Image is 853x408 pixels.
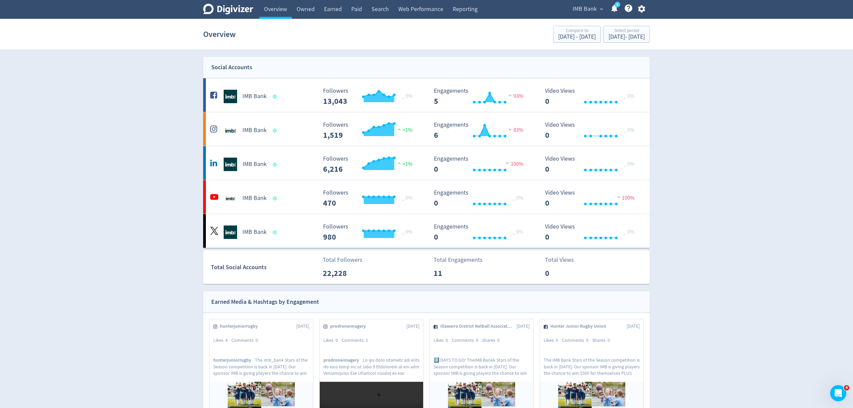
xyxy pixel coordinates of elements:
span: _ 0% [624,127,634,133]
a: IMB Bank undefinedIMB Bank Followers 13,043 Followers 13,043 _ 0% Engagements 5 Engagements 5 93%... [203,78,650,112]
span: 83% [507,127,523,133]
div: Likes [323,337,342,344]
span: Hunter Junior Rugby Union [550,323,610,330]
div: [DATE] - [DATE] [609,34,645,40]
svg: Video Views 0 [542,122,642,139]
svg: Engagements 5 [431,88,531,106]
span: 0 [256,337,258,343]
svg: Video Views 0 [542,156,642,173]
p: 11 [434,267,472,279]
img: IMB Bank undefined [224,90,237,103]
span: _ 0% [512,229,523,235]
p: 3️⃣ DAYS TO GO! TheIMB Bankk Stars of the Season competition is back in [DATE]. Our sponsor IMB i... [434,357,530,376]
div: Select period [609,28,645,34]
svg: Video Views 0 [542,88,642,106]
p: Lo ips dolo sitametc adi elits do eius temp inc ut labo 9 Etdolorem al eni adm Veniamquisn Exe Ul... [323,357,419,376]
span: 100% [504,161,523,167]
h1: Overview [203,24,236,45]
p: 22,228 [323,267,361,279]
div: Compare to [558,28,596,34]
svg: Followers 6,216 [320,156,420,173]
span: Data last synced: 23 Sep 2025, 2:01am (AEST) [273,163,279,166]
button: IMB Bank [570,4,605,14]
a: IMB Bank undefinedIMB Bank Followers 6,216 Followers 6,216 <1% Engagements 0 Engagements 0 100% V... [203,146,650,180]
div: Comments [231,337,262,344]
img: positive-performance.svg [396,127,403,132]
svg: Engagements 0 [431,190,531,207]
span: prodroneimagery [330,323,369,330]
span: 4 [844,385,849,391]
span: <1% [396,161,412,167]
span: Data last synced: 23 Sep 2025, 10:02am (AEST) [273,129,279,132]
span: 0 [335,337,338,343]
svg: Video Views 0 [542,223,642,241]
h5: IMB Bank [242,92,267,100]
p: The imb_bank Stars of the Season competition is back in [DATE]. Our sponsor IMB is giving players... [213,357,309,376]
h5: IMB Bank [242,228,267,236]
span: _ 0% [402,93,412,99]
svg: Followers 470 [320,190,420,207]
span: [DATE] [406,323,419,330]
p: Total Followers [323,255,362,264]
span: 0 [608,337,610,343]
span: [DATE] [627,323,640,330]
p: 0 [545,267,584,279]
span: [DATE] [296,323,309,330]
span: _ 0% [624,93,634,99]
span: 0 [476,337,478,343]
span: 0 [556,337,558,343]
span: Data last synced: 22 Sep 2025, 11:01pm (AEST) [273,197,279,200]
div: Total Social Accounts [211,262,318,272]
button: Select period[DATE]- [DATE] [603,26,650,43]
span: 1 [366,337,368,343]
svg: Engagements 0 [431,223,531,241]
div: Likes [213,337,231,344]
span: 4 [225,337,228,343]
img: negative-performance.svg [507,127,513,132]
img: negative-performance.svg [507,93,513,98]
div: Likes [544,337,562,344]
svg: Followers 1,519 [320,122,420,139]
img: IMB Bank undefined [224,192,237,205]
span: <1% [396,127,412,133]
div: Shares [482,337,503,344]
span: Data last synced: 23 Sep 2025, 5:02am (AEST) [273,95,279,98]
div: Social Accounts [211,63,252,72]
span: 0 [586,337,588,343]
img: positive-performance.svg [396,161,403,166]
h5: IMB Bank [242,126,267,134]
div: Comments [342,337,372,344]
div: Shares [592,337,614,344]
span: expand_more [598,6,604,12]
text: 5 [617,2,618,7]
svg: Engagements 6 [431,122,531,139]
span: _ 0% [512,195,523,201]
svg: Engagements 0 [431,156,531,173]
span: _ 0% [624,229,634,235]
span: Data last synced: 23 Sep 2025, 12:02pm (AEST) [273,231,279,234]
button: Compare to[DATE] - [DATE] [553,26,601,43]
svg: Video Views 0 [542,190,642,207]
p: Total Engagements [434,255,483,264]
svg: Followers 980 [320,223,420,241]
svg: Followers 13,043 [320,88,420,106]
span: _ 0% [402,229,412,235]
img: IMB Bank undefined [224,124,237,137]
p: The IMB Bank Stars of the Season competition is back in [DATE]. Our sponsor IMB is giving players... [544,357,640,376]
span: hunterjuniorrugby [220,323,262,330]
span: _ 0% [402,195,412,201]
a: 5 [615,2,620,7]
span: hunterjuniorrugby [213,357,255,363]
span: 100% [615,195,634,201]
div: Comments [452,337,482,344]
h5: IMB Bank [242,160,267,168]
div: Earned Media & Hashtags by Engagement [211,297,319,307]
div: Comments [562,337,592,344]
a: IMB Bank undefinedIMB Bank Followers 470 Followers 470 _ 0% Engagements 0 Engagements 0 _ 0% Vide... [203,180,650,214]
span: Illawarra District Netball Association [440,323,517,330]
img: negative-performance.svg [615,195,622,200]
a: IMB Bank undefinedIMB Bank Followers 1,519 Followers 1,519 <1% Engagements 6 Engagements 6 83% Vi... [203,112,650,146]
span: 93% [507,93,523,99]
h5: IMB Bank [242,194,267,202]
span: 0 [497,337,500,343]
